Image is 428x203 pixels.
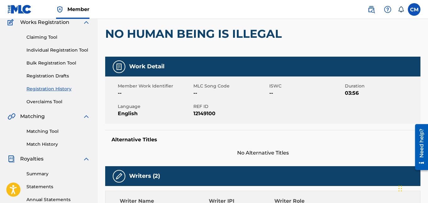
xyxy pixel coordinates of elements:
iframe: Chat Widget [397,173,428,203]
img: Writers [115,172,123,180]
img: expand [83,155,90,163]
h2: NO HUMAN BEING IS ILLEGAL [105,27,285,41]
img: Works Registration [8,19,16,26]
div: User Menu [408,3,420,16]
a: Annual Statements [26,196,90,203]
div: Arrastar [398,179,402,198]
span: Member [67,6,89,13]
span: ISWC [269,83,343,89]
a: Bulk Registration Tool [26,60,90,66]
span: English [118,110,192,117]
div: Help [381,3,394,16]
a: Statements [26,183,90,190]
a: Overclaims Tool [26,99,90,105]
img: expand [83,113,90,120]
span: Works Registration [20,19,69,26]
a: Match History [26,141,90,148]
span: Duration [345,83,419,89]
img: Royalties [8,155,15,163]
a: Individual Registration Tool [26,47,90,54]
span: 03:56 [345,89,419,97]
img: MLC Logo [8,5,32,14]
span: -- [118,89,192,97]
span: -- [193,89,267,97]
a: Registration History [26,86,90,92]
span: -- [269,89,343,97]
h5: Work Detail [129,63,164,70]
span: Member Work Identifier [118,83,192,89]
div: Notifications [398,6,404,13]
div: Widget de chat [397,173,428,203]
img: Top Rightsholder [56,6,64,13]
span: Language [118,103,192,110]
img: search [368,6,375,13]
span: Royalties [20,155,43,163]
span: 12149100 [193,110,267,117]
img: Work Detail [115,63,123,70]
iframe: Resource Center [410,122,428,172]
h5: Writers (2) [129,172,160,180]
span: No Alternative Titles [105,149,420,157]
a: Matching Tool [26,128,90,135]
span: REF ID [193,103,267,110]
img: help [384,6,391,13]
span: MLC Song Code [193,83,267,89]
a: Claiming Tool [26,34,90,41]
a: Summary [26,171,90,177]
a: Public Search [365,3,378,16]
img: Matching [8,113,15,120]
h5: Alternative Titles [111,137,414,143]
img: expand [83,19,90,26]
span: Matching [20,113,45,120]
a: Registration Drafts [26,73,90,79]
